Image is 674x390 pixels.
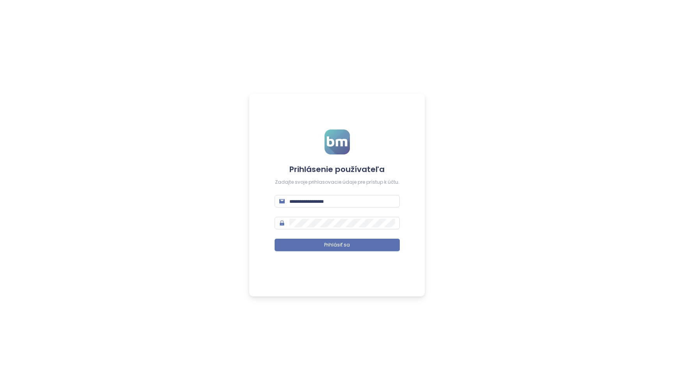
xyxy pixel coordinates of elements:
[279,220,285,226] span: lock
[275,239,400,251] button: Prihlásiť sa
[279,199,285,204] span: mail
[324,241,350,249] span: Prihlásiť sa
[275,179,400,186] div: Zadajte svoje prihlasovacie údaje pre prístup k účtu.
[275,164,400,175] h4: Prihlásenie používateľa
[325,129,350,154] img: logo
